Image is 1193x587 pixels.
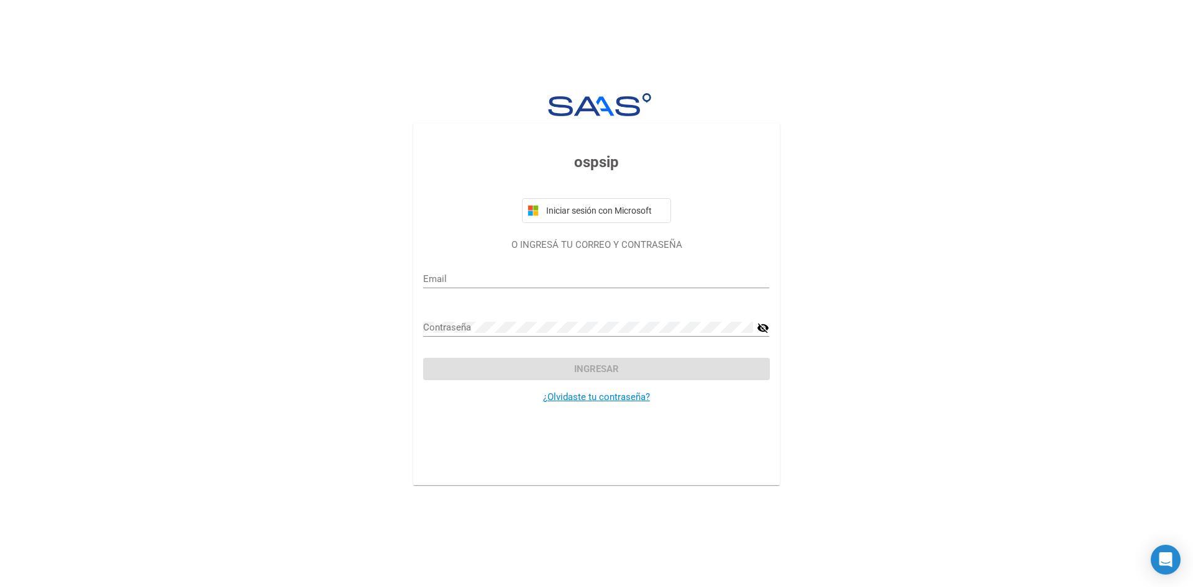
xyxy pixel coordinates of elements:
p: O INGRESÁ TU CORREO Y CONTRASEÑA [423,238,769,252]
div: Open Intercom Messenger [1151,545,1181,575]
a: ¿Olvidaste tu contraseña? [543,391,650,403]
mat-icon: visibility_off [757,321,769,335]
span: Iniciar sesión con Microsoft [544,206,665,216]
h3: ospsip [423,151,769,173]
button: Ingresar [423,358,769,380]
span: Ingresar [574,363,619,375]
button: Iniciar sesión con Microsoft [522,198,671,223]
